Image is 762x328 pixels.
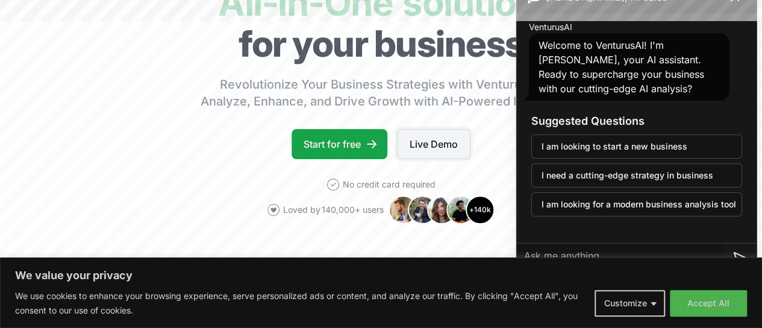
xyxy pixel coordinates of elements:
[670,290,747,317] button: Accept All
[595,290,665,317] button: Customize
[408,195,437,224] img: Avatar 2
[531,113,742,130] h3: Suggested Questions
[292,129,387,159] a: Start for free
[15,268,747,283] p: We value your privacy
[389,195,417,224] img: Avatar 1
[427,195,456,224] img: Avatar 3
[539,39,704,95] span: Welcome to VenturusAI! I'm [PERSON_NAME], your AI assistant. Ready to supercharge your business w...
[531,163,742,188] button: I need a cutting-edge strategy in business
[531,134,742,159] button: I am looking to start a new business
[15,289,586,318] p: We use cookies to enhance your browsing experience, serve personalized ads or content, and analyz...
[446,195,475,224] img: Avatar 4
[529,21,572,33] span: VenturusAI
[397,129,470,159] a: Live Demo
[531,192,742,216] button: I am looking for a modern business analysis tool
